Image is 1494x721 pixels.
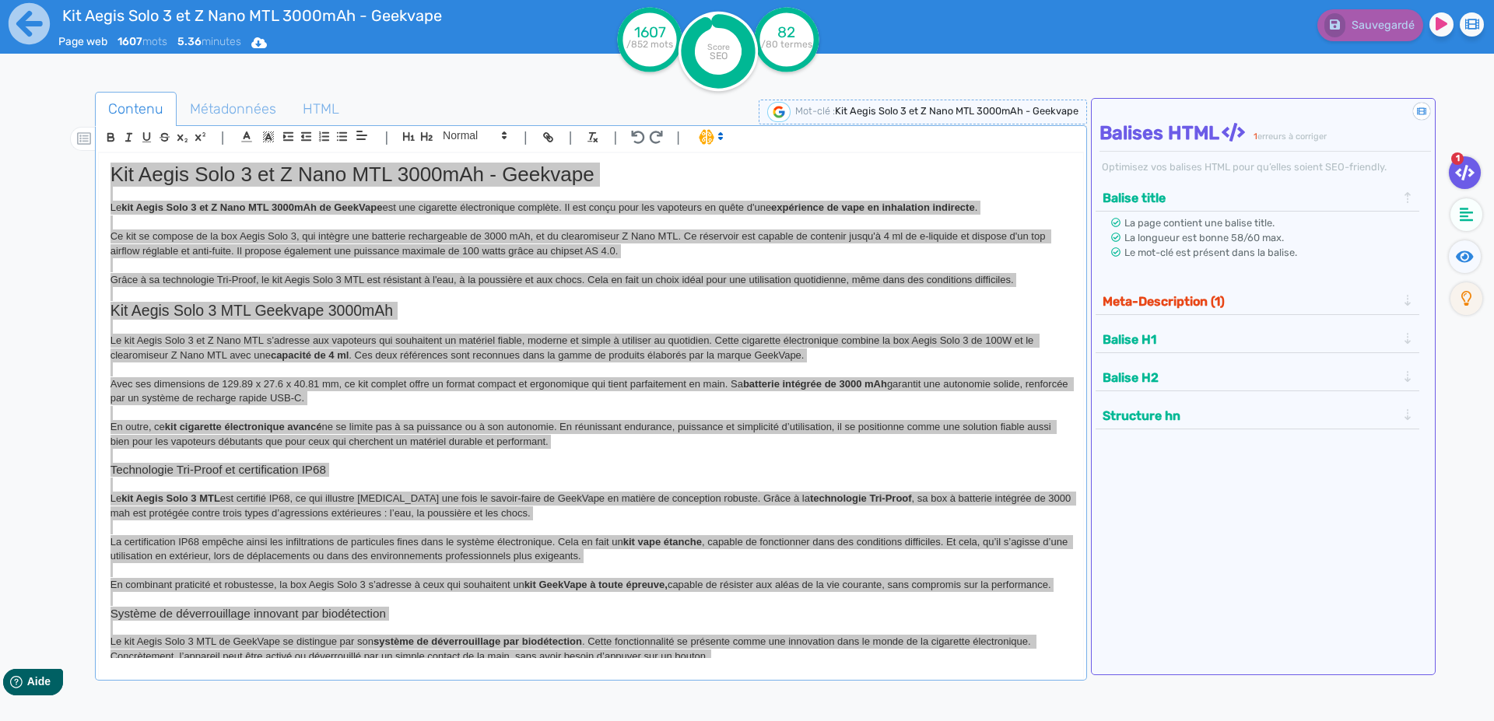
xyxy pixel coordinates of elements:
h1: Kit Aegis Solo 3 et Z Nano MTL 3000mAh - Geekvape [110,163,1071,187]
span: La page contient une balise title. [1124,217,1275,229]
span: Le mot-clé est présent dans la balise. [1124,247,1297,258]
span: mots [117,35,167,48]
span: | [524,127,528,148]
strong: kit GeekVape à toute épreuve, [524,579,668,590]
b: 5.36 [177,35,202,48]
img: google-serp-logo.png [767,102,791,122]
div: Balise title [1098,185,1418,211]
span: Métadonnées [177,88,289,130]
button: Balise H1 [1098,327,1401,352]
strong: kit Aegis Solo 3 MTL [121,492,220,504]
tspan: 82 [778,23,796,41]
span: | [676,127,680,148]
span: Aide [79,12,103,25]
span: Aligment [351,126,373,145]
input: title [58,3,507,28]
div: Balise H2 [1098,365,1418,390]
p: La certification IP68 empêche ainsi les infiltrations de particules fines dans le système électro... [110,535,1071,564]
p: Le est une cigarette électronique complète. Il est conçu pour les vapoteurs en quête d'une . [110,201,1071,215]
span: Contenu [96,88,176,130]
button: Meta-Description (1) [1098,289,1401,314]
span: minutes [177,35,241,48]
h3: Système de déverrouillage innovant par biodétection [110,607,1071,621]
button: Sauvegardé [1317,9,1423,41]
strong: capacité de 4 ml [271,349,349,361]
button: Balise H2 [1098,365,1401,390]
p: En outre, ce ne se limite pas à sa puissance ou à son autonomie. En réunissant endurance, puissan... [110,420,1071,449]
span: HTML [290,88,352,130]
h2: Kit Aegis Solo 3 MTL Geekvape 3000mAh [110,302,1071,320]
p: Le kit Aegis Solo 3 et Z Nano MTL s’adresse aux vapoteurs qui souhaitent un matériel fiable, mode... [110,334,1071,362]
span: | [569,127,573,148]
span: | [613,127,617,148]
p: Le kit Aegis Solo 3 MTL de GeekVape se distingue par son . Cette fonctionnalité se présente comme... [110,635,1071,663]
button: Balise title [1098,185,1401,211]
a: Métadonnées [177,92,289,127]
strong: kit Aegis Solo 3 et Z Nano MTL 3000mAh de GeekVape [121,201,382,213]
p: Le est certifié IP68, ce qui illustre [MEDICAL_DATA] une fois le savoir-faire de GeekVape en mati... [110,492,1071,520]
b: 1607 [117,35,142,48]
div: Meta-Description (1) [1098,289,1418,314]
p: Avec ses dimensions de 129.89 x 27.6 x 40.81 mm, ce kit complet offre un format compact et ergono... [110,377,1071,406]
span: Kit Aegis Solo 3 et Z Nano MTL 3000mAh - Geekvape [835,105,1078,117]
div: Balise H1 [1098,327,1418,352]
p: Ce kit se compose de la box Aegis Solo 3, qui intègre une batterie rechargeable de 3000 mAh, et d... [110,229,1071,258]
span: 1 [1254,131,1257,142]
span: 1 [1451,152,1464,165]
span: | [384,127,388,148]
tspan: /80 termes [761,39,812,50]
strong: système de déverrouillage par biodétection [373,635,582,647]
strong: expérience de vape en inhalation indirecte [771,201,975,213]
span: | [221,127,225,148]
span: erreurs à corriger [1257,131,1327,142]
tspan: /852 mots [626,39,673,50]
strong: kit vape étanche [623,536,702,548]
div: Structure hn [1098,403,1418,429]
span: Mot-clé : [795,105,835,117]
a: Contenu [95,92,177,127]
span: I.Assistant [692,128,728,146]
tspan: SEO [710,50,728,61]
h4: Balises HTML [1099,122,1432,145]
tspan: 1607 [634,23,666,41]
p: En combinant praticité et robustesse, la box Aegis Solo 3 s’adresse à ceux qui souhaitent un capa... [110,578,1071,592]
strong: batterie intégrée de 3000 mAh [743,378,887,390]
h3: Technologie Tri-Proof et certification IP68 [110,463,1071,477]
span: Page web [58,35,107,48]
span: Sauvegardé [1352,19,1415,32]
a: HTML [289,92,352,127]
tspan: Score [707,42,730,52]
div: Optimisez vos balises HTML pour qu’elles soient SEO-friendly. [1099,159,1432,174]
strong: kit cigarette électronique avancé [165,421,322,432]
span: La longueur est bonne 58/60 max. [1124,232,1284,243]
p: Grâce à sa technologie Tri-Proof, le kit Aegis Solo 3 MTL est résistant à l'eau, à la poussière e... [110,273,1071,287]
strong: technologie Tri-Proof [810,492,912,504]
button: Structure hn [1098,403,1401,429]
